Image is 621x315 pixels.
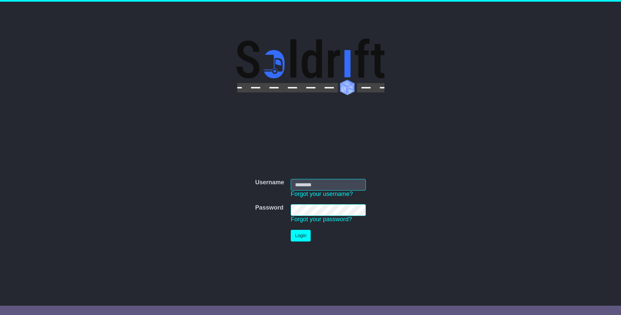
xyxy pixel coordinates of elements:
label: Username [255,179,284,186]
label: Password [255,204,283,212]
a: Forgot your password? [291,216,352,223]
img: Soldrift Pty Ltd [237,39,384,95]
a: Forgot your username? [291,191,353,197]
button: Login [291,230,311,241]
